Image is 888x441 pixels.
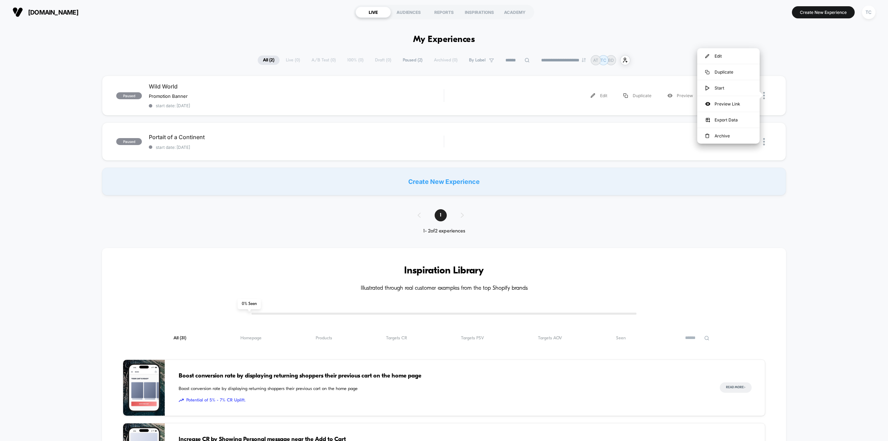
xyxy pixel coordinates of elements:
[401,242,422,248] input: Volume
[600,58,606,63] p: TC
[179,372,706,381] span: Boost conversion rate by displaying returning shoppers their previous cart on the home page
[720,382,752,393] button: Read More>
[591,93,595,98] img: menu
[697,80,760,96] div: Start
[413,35,475,45] h1: My Experiences
[615,88,659,103] div: Duplicate
[391,7,426,18] div: AUDIENCES
[258,56,280,65] span: All ( 2 )
[149,145,444,150] span: start date: [DATE]
[102,168,786,195] div: Create New Experience
[461,336,484,341] span: Targets PSV
[149,134,444,141] span: Portait of a Continent
[659,88,701,103] div: Preview
[705,54,709,58] img: menu
[862,6,876,19] div: TC
[623,93,628,98] img: menu
[697,128,760,144] div: Archive
[497,7,532,18] div: ACADEMY
[116,92,142,99] span: paused
[240,336,262,341] span: Homepage
[316,336,332,341] span: Products
[398,56,428,65] span: Paused ( 2 )
[123,285,765,292] h4: Illustrated through real customer examples from the top Shopify brands
[705,70,709,74] img: menu
[116,138,142,145] span: paused
[10,7,80,18] button: [DOMAIN_NAME]
[705,86,709,91] img: menu
[149,93,188,99] span: Promotion Banner
[173,336,186,341] span: All
[368,241,386,249] div: Duration
[462,7,497,18] div: INSPIRATIONS
[705,134,709,138] img: menu
[238,299,261,309] span: 0 % Seen
[697,64,760,80] div: Duplicate
[179,397,706,404] span: Potential of 5% - 7% CR Uplift.
[351,241,367,249] div: Current time
[5,230,449,236] input: Seek
[697,96,760,112] div: Preview Link
[12,7,23,17] img: Visually logo
[616,336,626,341] span: Seen
[697,48,760,64] div: Edit
[582,58,586,62] img: end
[763,92,765,99] img: close
[426,7,462,18] div: REPORTS
[386,336,407,341] span: Targets CR
[149,103,444,108] span: start date: [DATE]
[608,58,614,63] p: BD
[763,138,765,145] img: close
[123,360,165,416] img: Boost conversion rate by displaying returning shoppers their previous cart on the home page
[28,9,78,16] span: [DOMAIN_NAME]
[435,209,447,221] span: 1
[538,336,562,341] span: Targets AOV
[469,58,486,63] span: By Label
[583,88,615,103] div: Edit
[411,228,478,234] div: 1 - 2 of 2 experiences
[216,117,237,138] button: Play, NEW DEMO 2025-VEED.mp4
[179,385,706,392] span: Boost conversion rate by displaying returning shoppers their previous cart on the home page
[123,265,765,277] h3: Inspiration Library
[792,6,855,18] button: Create New Experience
[593,58,598,63] p: AT
[3,239,16,251] button: Play, NEW DEMO 2025-VEED.mp4
[356,7,391,18] div: LIVE
[180,336,186,340] span: ( 31 )
[697,112,760,128] div: Export Data
[149,83,444,90] span: Wild World
[860,5,878,19] button: TC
